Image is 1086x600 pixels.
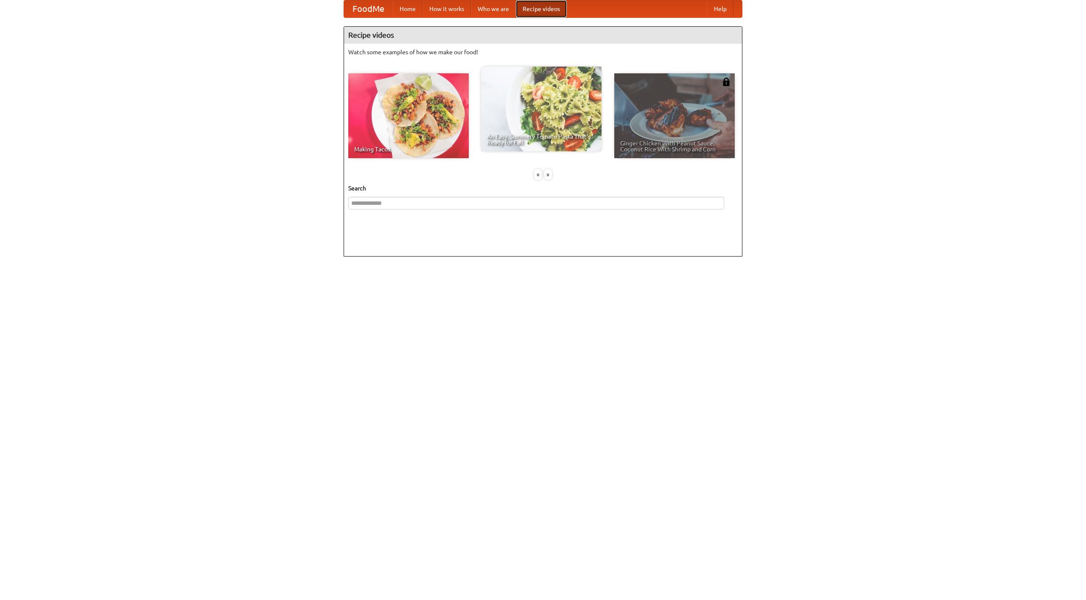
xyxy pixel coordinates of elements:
img: 483408.png [722,78,731,86]
span: An Easy, Summery Tomato Pasta That's Ready for Fall [487,134,596,145]
a: Who we are [471,0,516,17]
a: An Easy, Summery Tomato Pasta That's Ready for Fall [481,67,602,151]
a: FoodMe [344,0,393,17]
a: Help [707,0,733,17]
h5: Search [348,184,738,193]
span: Making Tacos [354,146,463,152]
a: Home [393,0,423,17]
a: Making Tacos [348,73,469,158]
div: » [544,169,552,180]
h4: Recipe videos [344,27,742,44]
a: Recipe videos [516,0,567,17]
a: How it works [423,0,471,17]
p: Watch some examples of how we make our food! [348,48,738,56]
div: « [534,169,542,180]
